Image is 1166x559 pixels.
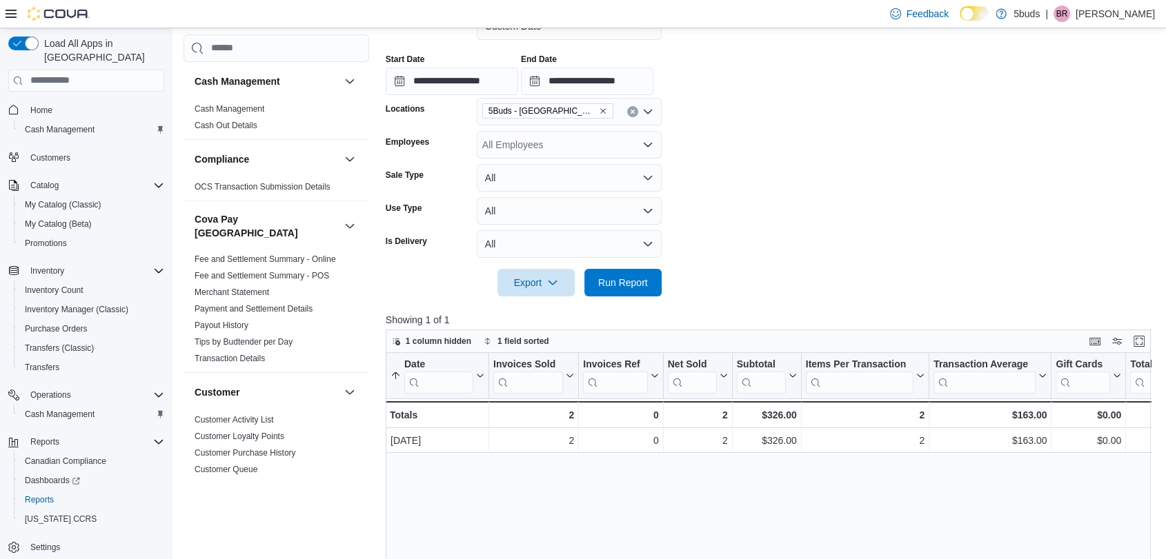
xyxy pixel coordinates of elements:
[642,139,653,150] button: Open list of options
[599,107,607,115] button: Remove 5Buds - Weyburn from selection in this group
[598,276,648,289] span: Run Report
[14,300,170,319] button: Inventory Manager (Classic)
[195,337,293,347] a: Tips by Budtender per Day
[3,261,170,281] button: Inventory
[1131,333,1147,349] button: Enter fullscreen
[1087,333,1103,349] button: Keyboard shortcuts
[25,514,97,525] span: [US_STATE] CCRS
[19,235,72,252] a: Promotions
[14,471,170,490] a: Dashboards
[521,68,653,95] input: Press the down key to open a popover containing a calendar.
[19,301,164,318] span: Inventory Manager (Classic)
[3,432,170,451] button: Reports
[668,432,728,449] div: 2
[19,453,164,469] span: Canadian Compliance
[583,358,647,393] div: Invoices Ref
[19,511,102,527] a: [US_STATE] CCRS
[488,104,596,118] span: 5Buds - [GEOGRAPHIC_DATA]
[1056,6,1068,22] span: BR
[19,282,89,298] a: Inventory Count
[806,432,925,449] div: 2
[584,269,662,296] button: Run Report
[14,195,170,214] button: My Catalog (Classic)
[195,74,339,88] button: Cash Management
[195,354,265,363] a: Transaction Details
[195,481,253,491] a: New Customers
[3,176,170,195] button: Catalog
[19,196,107,213] a: My Catalog (Classic)
[25,285,83,296] span: Inventory Count
[386,333,477,349] button: 1 column hidden
[19,472,164,489] span: Dashboards
[195,271,329,281] a: Fee and Settlement Summary - POS
[1056,432,1121,449] div: $0.00
[1109,333,1125,349] button: Display options
[386,68,518,95] input: Press the down key to open a popover containing a calendar.
[933,432,1047,449] div: $163.00
[3,385,170,405] button: Operations
[25,387,164,403] span: Operations
[493,358,563,371] div: Invoices Sold
[477,164,662,192] button: All
[1014,6,1040,22] p: 5buds
[30,542,60,553] span: Settings
[933,358,1047,393] button: Transaction Average
[386,170,424,181] label: Sale Type
[25,177,164,194] span: Catalog
[25,434,65,450] button: Reports
[195,431,284,442] span: Customer Loyalty Points
[19,321,164,337] span: Purchase Orders
[907,7,949,21] span: Feedback
[25,409,95,420] span: Cash Management
[25,199,101,210] span: My Catalog (Classic)
[1076,6,1155,22] p: [PERSON_NAME]
[195,254,336,264] a: Fee and Settlement Summary - Online
[583,358,658,393] button: Invoices Ref
[25,101,164,119] span: Home
[736,358,785,393] div: Subtotal
[478,333,555,349] button: 1 field sorted
[933,358,1036,393] div: Transaction Average
[19,340,164,356] span: Transfers (Classic)
[195,254,336,265] span: Fee and Settlement Summary - Online
[19,121,164,138] span: Cash Management
[195,303,313,314] span: Payment and Settlement Details
[667,358,727,393] button: Net Sold
[14,281,170,300] button: Inventory Count
[19,321,93,337] a: Purchase Orders
[667,407,727,423] div: 2
[19,301,134,318] a: Inventory Manager (Classic)
[195,103,264,114] span: Cash Management
[342,218,358,234] button: Cova Pay [GEOGRAPHIC_DATA]
[497,269,575,296] button: Export
[14,405,170,424] button: Cash Management
[195,447,296,458] span: Customer Purchase History
[195,304,313,314] a: Payment and Settlement Details
[736,358,785,371] div: Subtotal
[386,136,429,148] label: Employees
[195,465,257,474] a: Customer Queue
[19,359,164,376] span: Transfers
[19,406,100,423] a: Cash Management
[195,480,253,491] span: New Customers
[19,511,164,527] span: Washington CCRS
[25,177,64,194] button: Catalog
[184,179,369,201] div: Compliance
[19,216,164,232] span: My Catalog (Beta)
[19,359,65,376] a: Transfers
[25,434,164,450] span: Reports
[30,265,64,276] span: Inventory
[195,212,339,240] button: Cova Pay [GEOGRAPHIC_DATA]
[583,358,647,371] div: Invoices Ref
[195,415,274,425] a: Customer Activity List
[642,106,653,117] button: Open list of options
[404,358,473,393] div: Date
[404,358,473,371] div: Date
[195,104,264,114] a: Cash Management
[342,73,358,90] button: Cash Management
[25,538,164,556] span: Settings
[25,238,67,249] span: Promotions
[25,124,95,135] span: Cash Management
[195,287,269,297] a: Merchant Statement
